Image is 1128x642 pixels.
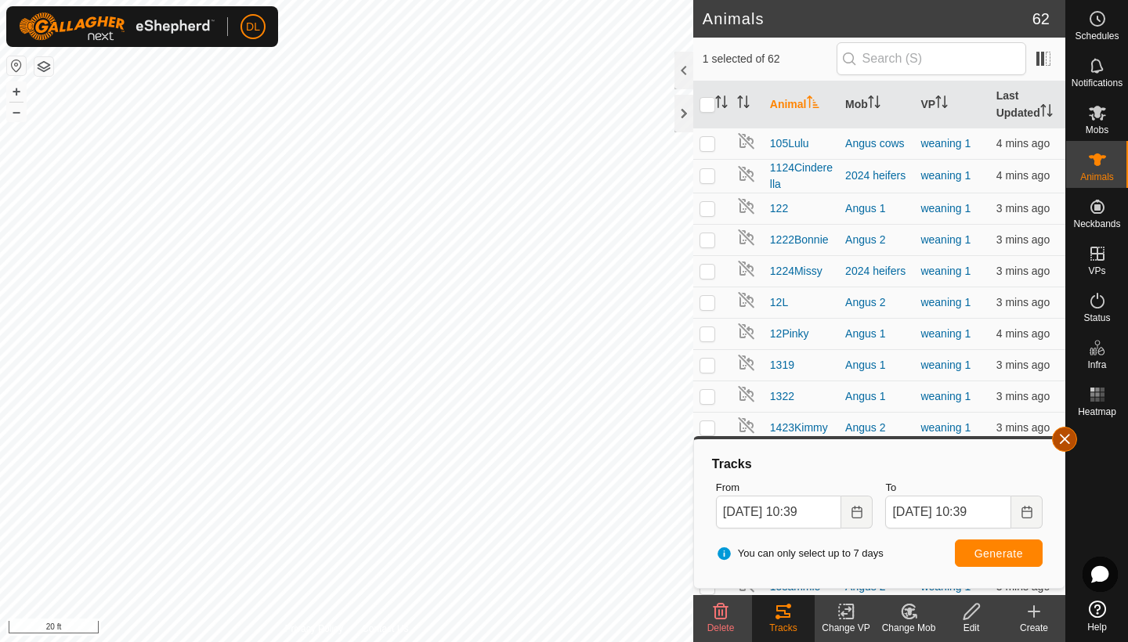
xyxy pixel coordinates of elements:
p-sorticon: Activate to sort [807,98,819,110]
a: weaning 1 [920,137,971,150]
div: Angus 1 [845,200,908,217]
div: Change VP [815,621,877,635]
button: Map Layers [34,57,53,76]
p-sorticon: Activate to sort [737,98,750,110]
img: returning off [737,164,756,183]
span: Neckbands [1073,219,1120,229]
span: 22 Aug 2025 at 10:36 am [996,296,1050,308]
span: VPs [1088,266,1105,276]
div: Angus 1 [845,388,908,405]
th: Last Updated [990,81,1065,128]
span: 12L [770,294,788,311]
a: weaning 1 [920,327,971,340]
img: returning off [737,384,756,403]
span: 22 Aug 2025 at 10:35 am [996,137,1050,150]
div: Angus cows [845,135,908,152]
div: 2024 heifers [845,168,908,184]
button: + [7,82,26,101]
button: Generate [955,539,1043,567]
a: Help [1066,594,1128,638]
a: weaning 1 [920,265,971,277]
span: Status [1083,313,1110,323]
span: Help [1087,622,1107,632]
div: Change Mob [877,621,940,635]
span: 22 Aug 2025 at 10:35 am [996,169,1050,182]
img: returning off [737,197,756,215]
span: 1322 [770,388,794,405]
a: weaning 1 [920,580,971,593]
img: returning off [737,228,756,247]
a: weaning 1 [920,359,971,371]
span: 105Lulu [770,135,809,152]
label: From [716,480,873,496]
div: 2024 heifers [845,263,908,280]
div: Edit [940,621,1003,635]
a: weaning 1 [920,202,971,215]
img: returning off [737,290,756,309]
a: weaning 1 [920,233,971,246]
div: Angus 1 [845,357,908,373]
span: Infra [1087,360,1106,370]
span: 1319 [770,357,794,373]
img: returning off [737,132,756,150]
span: 62 [1032,7,1050,31]
div: Angus 2 [845,232,908,248]
button: Choose Date [1011,496,1043,528]
span: 22 Aug 2025 at 10:35 am [996,233,1050,246]
span: 1423Kimmy [770,420,828,436]
a: Contact Us [362,622,408,636]
span: 1224Missy [770,263,822,280]
button: Choose Date [841,496,873,528]
div: Create [1003,621,1065,635]
h2: Animals [703,9,1032,28]
th: Animal [764,81,839,128]
div: Angus 1 [845,326,908,342]
span: Notifications [1072,78,1123,88]
th: Mob [839,81,914,128]
span: 22 Aug 2025 at 10:36 am [996,265,1050,277]
button: – [7,103,26,121]
p-sorticon: Activate to sort [868,98,880,110]
span: Generate [974,547,1023,560]
a: weaning 1 [920,169,971,182]
span: 22 Aug 2025 at 10:35 am [996,390,1050,402]
span: 22 Aug 2025 at 10:36 am [996,202,1050,215]
img: returning off [737,416,756,435]
img: Gallagher Logo [19,13,215,41]
span: 122 [770,200,788,217]
a: weaning 1 [920,296,971,308]
div: Angus 2 [845,420,908,436]
span: 22 Aug 2025 at 10:35 am [996,327,1050,340]
span: 22 Aug 2025 at 10:36 am [996,580,1050,593]
span: 1 selected of 62 [703,51,837,67]
span: 1222Bonnie [770,232,829,248]
img: returning off [737,322,756,341]
input: Search (S) [837,42,1026,75]
span: 22 Aug 2025 at 10:36 am [996,421,1050,434]
div: Angus 2 [845,294,908,311]
img: returning off [737,353,756,372]
a: weaning 1 [920,390,971,402]
span: DL [246,19,260,35]
span: Mobs [1086,125,1108,135]
span: 12Pinky [770,326,809,342]
span: Animals [1080,172,1114,182]
label: To [885,480,1043,496]
span: You can only select up to 7 days [716,546,884,561]
span: 1124Cinderella [770,160,833,193]
span: Schedules [1075,31,1119,41]
span: Heatmap [1078,407,1116,417]
img: returning off [737,259,756,278]
a: Privacy Policy [284,622,343,636]
div: Tracks [710,455,1049,474]
p-sorticon: Activate to sort [1040,106,1053,119]
th: VP [914,81,989,128]
p-sorticon: Activate to sort [715,98,728,110]
span: Delete [707,622,735,633]
button: Reset Map [7,56,26,75]
div: Tracks [752,621,815,635]
a: weaning 1 [920,421,971,434]
span: 22 Aug 2025 at 10:35 am [996,359,1050,371]
p-sorticon: Activate to sort [935,98,948,110]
